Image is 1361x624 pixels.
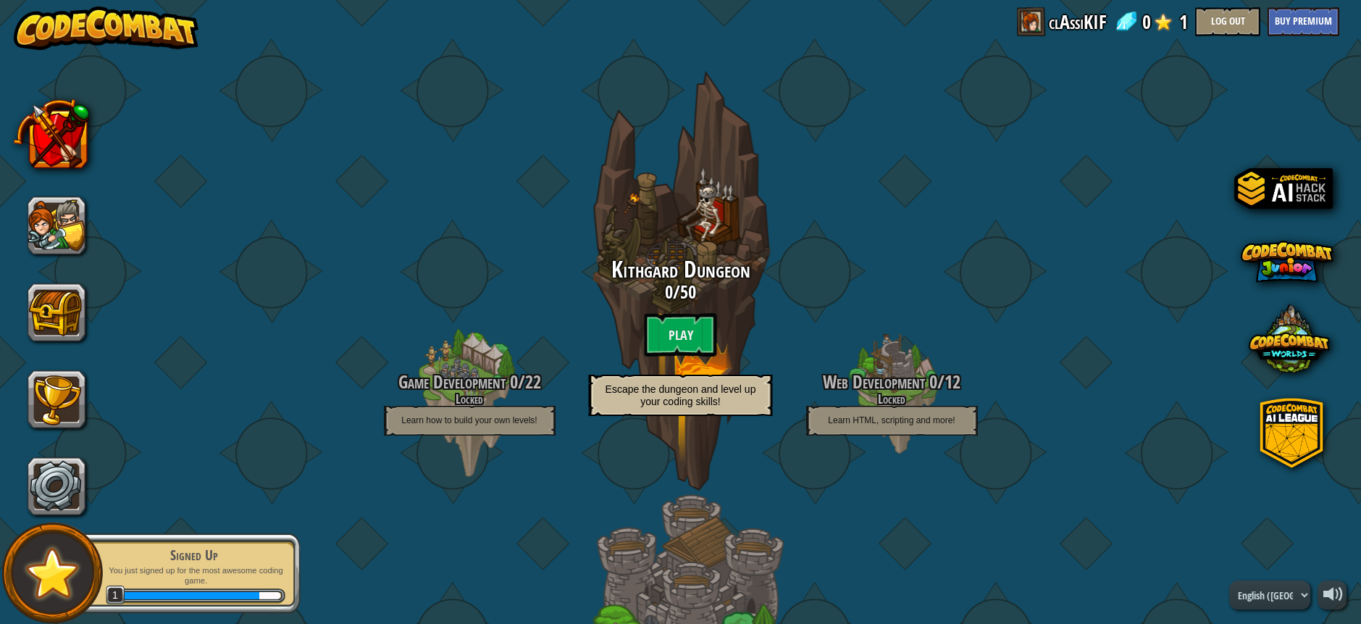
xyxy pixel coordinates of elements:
p: You just signed up for the most awesome coding game. [103,565,285,586]
a: clAssiKIF [1049,7,1107,36]
span: Web Development [823,370,925,394]
button: Buy Premium [1268,7,1339,36]
button: Log Out [1195,7,1260,36]
button: Adjust volume [1318,581,1347,610]
span: 0 [506,370,518,394]
span: 1 [106,586,125,605]
h3: / [355,373,585,392]
span: 50 [680,280,696,304]
span: Escape the dungeon and level up your coding skills! [606,383,756,407]
img: CodeCombat - Learn how to code by playing a game [14,7,199,50]
div: play.locked_campaign_dungeon [566,51,795,510]
img: default.png [20,541,85,605]
btn: Play [645,313,717,357]
select: Languages [1229,581,1310,610]
span: 1 [1179,7,1188,36]
span: Learn how to build your own levels! [401,415,537,425]
span: Learn HTML, scripting and more! [828,415,955,425]
span: 22 [525,370,541,394]
div: Signed Up [103,545,285,565]
h3: / [777,373,1007,392]
span: 12 [945,370,960,394]
span: 0 [925,370,937,394]
span: Game Development [398,370,506,394]
h4: Locked [777,392,1007,406]
span: 0 [1142,7,1151,36]
span: 0 [665,280,673,304]
h3: / [566,283,795,302]
span: Kithgard Dungeon [611,254,750,285]
h4: Locked [355,392,585,406]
